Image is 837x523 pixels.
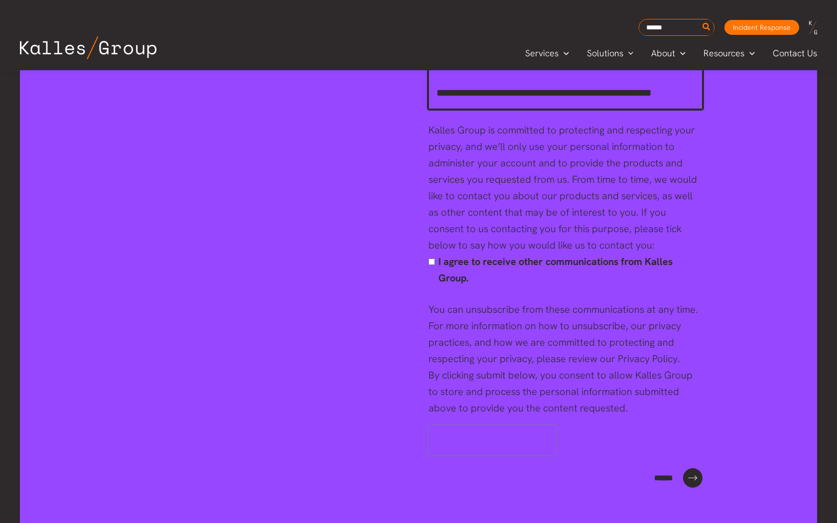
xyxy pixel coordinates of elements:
[703,46,744,61] span: Resources
[744,46,755,61] span: Menu Toggle
[516,46,578,61] a: ServicesMenu Toggle
[773,46,817,61] span: Contact Us
[642,46,695,61] a: AboutMenu Toggle
[428,122,702,254] div: Kalles Group is committed to protecting and respecting your privacy, and we’ll only use your pers...
[623,46,634,61] span: Menu Toggle
[438,254,702,286] span: I agree to receive other communications from Kalles Group.
[428,259,435,265] input: I agree to receive other communications from Kalles Group.
[578,46,643,61] a: SolutionsMenu Toggle
[428,425,556,455] iframe: reCAPTCHA
[651,46,675,61] span: About
[724,20,799,35] a: Incident Response
[525,46,558,61] span: Services
[20,36,156,59] img: Kalles Group
[764,46,827,61] a: Contact Us
[516,45,827,61] nav: Primary Site Navigation
[428,367,702,416] div: By clicking submit below, you consent to allow Kalles Group to store and process the personal inf...
[700,19,713,35] button: Search
[675,46,686,61] span: Menu Toggle
[558,46,569,61] span: Menu Toggle
[428,301,702,367] div: You can unsubscribe from these communications at any time. For more information on how to unsubsc...
[587,46,623,61] span: Solutions
[695,46,764,61] a: ResourcesMenu Toggle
